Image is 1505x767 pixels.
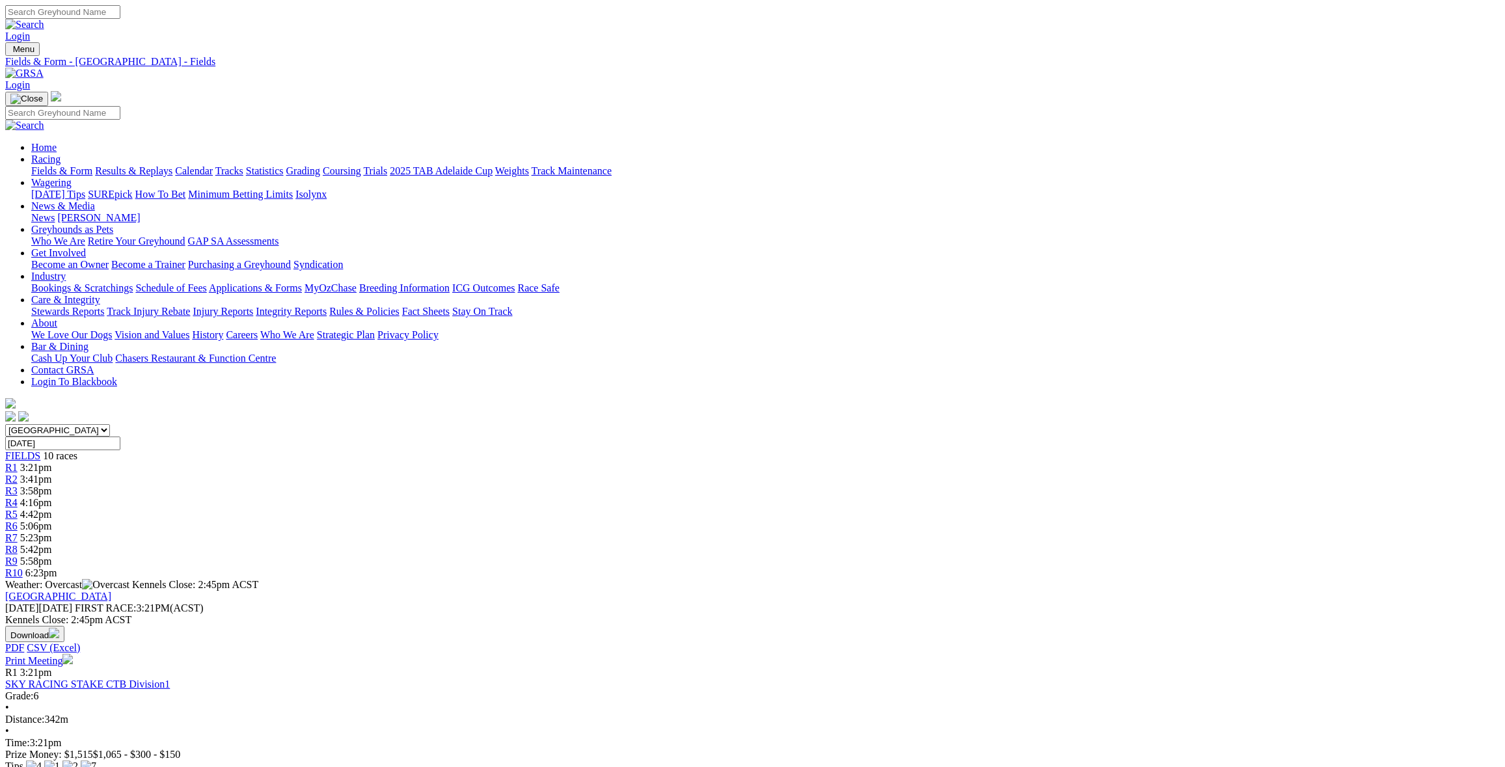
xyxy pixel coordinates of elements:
a: Fact Sheets [402,306,450,317]
a: FIELDS [5,450,40,461]
a: R4 [5,497,18,508]
a: News & Media [31,200,95,211]
a: Greyhounds as Pets [31,224,113,235]
a: Syndication [293,259,343,270]
div: Industry [31,282,1500,294]
a: News [31,212,55,223]
a: Grading [286,165,320,176]
span: 6:23pm [25,567,57,578]
img: logo-grsa-white.png [51,91,61,101]
a: Privacy Policy [377,329,439,340]
div: About [31,329,1500,341]
input: Select date [5,437,120,450]
a: Applications & Forms [209,282,302,293]
a: R5 [5,509,18,520]
a: Tracks [215,165,243,176]
span: Menu [13,44,34,54]
div: Care & Integrity [31,306,1500,317]
span: [DATE] [5,602,72,613]
span: 5:23pm [20,532,52,543]
a: Minimum Betting Limits [188,189,293,200]
a: Track Maintenance [532,165,612,176]
a: Retire Your Greyhound [88,235,185,247]
a: MyOzChase [305,282,357,293]
a: Calendar [175,165,213,176]
a: Vision and Values [115,329,189,340]
a: Racing [31,154,61,165]
a: Who We Are [31,235,85,247]
img: GRSA [5,68,44,79]
span: 5:06pm [20,520,52,532]
a: Purchasing a Greyhound [188,259,291,270]
a: R9 [5,556,18,567]
img: Search [5,120,44,131]
a: Become an Owner [31,259,109,270]
span: FIRST RACE: [75,602,136,613]
img: facebook.svg [5,411,16,422]
div: Fields & Form - [GEOGRAPHIC_DATA] - Fields [5,56,1500,68]
span: 3:21pm [20,667,52,678]
a: Integrity Reports [256,306,327,317]
a: Injury Reports [193,306,253,317]
input: Search [5,5,120,19]
div: Kennels Close: 2:45pm ACST [5,614,1500,626]
span: [DATE] [5,602,39,613]
span: 3:21pm [20,462,52,473]
a: Breeding Information [359,282,450,293]
a: Statistics [246,165,284,176]
div: Download [5,642,1500,654]
a: Who We Are [260,329,314,340]
img: Search [5,19,44,31]
div: Prize Money: $1,515 [5,749,1500,760]
a: We Love Our Dogs [31,329,112,340]
span: Distance: [5,714,44,725]
span: R3 [5,485,18,496]
span: R6 [5,520,18,532]
a: Contact GRSA [31,364,94,375]
a: Get Involved [31,247,86,258]
a: 2025 TAB Adelaide Cup [390,165,493,176]
a: Login [5,79,30,90]
a: SUREpick [88,189,132,200]
a: [DATE] Tips [31,189,85,200]
span: Time: [5,737,30,748]
a: Track Injury Rebate [107,306,190,317]
a: How To Bet [135,189,186,200]
a: Weights [495,165,529,176]
div: Wagering [31,189,1500,200]
img: download.svg [49,628,59,638]
a: Cash Up Your Club [31,353,113,364]
a: R8 [5,544,18,555]
a: R1 [5,462,18,473]
a: Stay On Track [452,306,512,317]
a: Home [31,142,57,153]
span: R2 [5,474,18,485]
div: Greyhounds as Pets [31,235,1500,247]
span: $1,065 - $300 - $150 [93,749,181,760]
a: Rules & Policies [329,306,400,317]
div: Bar & Dining [31,353,1500,364]
a: Login [5,31,30,42]
a: [GEOGRAPHIC_DATA] [5,591,111,602]
a: Login To Blackbook [31,376,117,387]
span: R7 [5,532,18,543]
a: Fields & Form [31,165,92,176]
a: GAP SA Assessments [188,235,279,247]
a: CSV (Excel) [27,642,80,653]
img: logo-grsa-white.png [5,398,16,409]
span: 4:16pm [20,497,52,508]
button: Toggle navigation [5,42,40,56]
img: Close [10,94,43,104]
a: SKY RACING STAKE CTB Division1 [5,679,170,690]
a: Care & Integrity [31,294,100,305]
a: Race Safe [517,282,559,293]
a: Become a Trainer [111,259,185,270]
a: PDF [5,642,24,653]
a: Strategic Plan [317,329,375,340]
a: Bar & Dining [31,341,88,352]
